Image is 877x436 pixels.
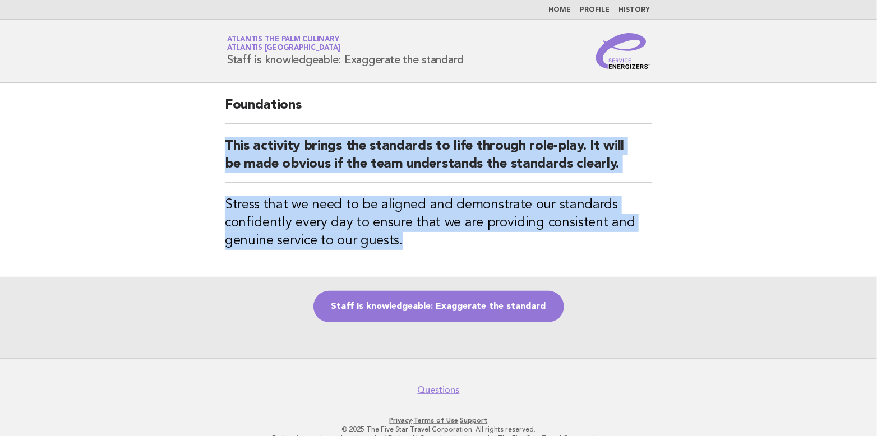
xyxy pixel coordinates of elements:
[95,425,782,434] p: © 2025 The Five Star Travel Corporation. All rights reserved.
[390,416,412,424] a: Privacy
[227,36,340,52] a: Atlantis The Palm CulinaryAtlantis [GEOGRAPHIC_DATA]
[460,416,488,424] a: Support
[225,196,652,250] h3: Stress that we need to be aligned and demonstrate our standards confidently every day to ensure t...
[227,45,340,52] span: Atlantis [GEOGRAPHIC_DATA]
[618,7,650,13] a: History
[580,7,610,13] a: Profile
[313,291,564,322] a: Staff is knowledgeable: Exaggerate the standard
[418,384,460,396] a: Questions
[227,36,464,66] h1: Staff is knowledgeable: Exaggerate the standard
[225,137,652,183] h2: This activity brings the standards to life through role-play. It will be made obvious if the team...
[95,416,782,425] p: · ·
[548,7,571,13] a: Home
[414,416,459,424] a: Terms of Use
[596,33,650,69] img: Service Energizers
[225,96,652,124] h2: Foundations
